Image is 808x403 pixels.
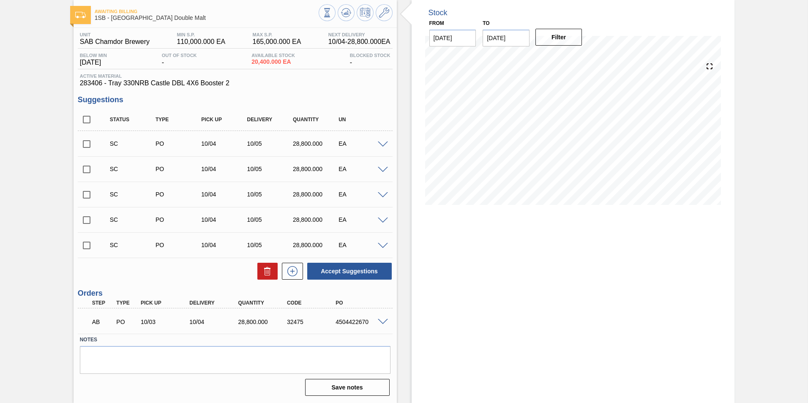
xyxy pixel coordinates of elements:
[187,319,242,325] div: 10/04/2025
[90,300,115,306] div: Step
[199,166,250,172] div: 10/04/2025
[336,191,388,198] div: EA
[108,191,159,198] div: Suggestion Created
[348,53,393,66] div: -
[336,117,388,123] div: UN
[199,140,250,147] div: 10/04/2025
[177,32,225,37] span: MIN S.P.
[80,32,150,37] span: Unit
[245,216,296,223] div: 10/05/2025
[108,216,159,223] div: Suggestion Created
[338,4,355,21] button: Update Chart
[429,8,448,17] div: Stock
[376,4,393,21] button: Go to Master Data / General
[285,300,339,306] div: Code
[78,289,393,298] h3: Orders
[78,95,393,104] h3: Suggestions
[139,300,193,306] div: Pick up
[251,59,295,65] span: 20,400.000 EA
[350,53,390,58] span: Blocked Stock
[245,140,296,147] div: 10/05/2025
[95,9,319,14] span: Awaiting Billing
[160,53,199,66] div: -
[245,117,296,123] div: Delivery
[162,53,197,58] span: Out Of Stock
[291,117,342,123] div: Quantity
[108,166,159,172] div: Suggestion Created
[90,313,115,331] div: Awaiting Billing
[245,242,296,248] div: 10/05/2025
[153,242,205,248] div: Purchase order
[108,242,159,248] div: Suggestion Created
[199,216,250,223] div: 10/04/2025
[153,140,205,147] div: Purchase order
[80,59,107,66] span: [DATE]
[253,38,301,46] span: 165,000.000 EA
[245,191,296,198] div: 10/05/2025
[153,191,205,198] div: Purchase order
[114,319,139,325] div: Purchase order
[80,74,390,79] span: Active Material
[95,15,319,21] span: 1SB - 330NRB Castle Double Malt
[303,262,393,280] div: Accept Suggestions
[535,29,582,46] button: Filter
[285,319,339,325] div: 32475
[328,32,390,37] span: Next Delivery
[429,30,476,46] input: mm/dd/yyyy
[333,300,388,306] div: PO
[80,334,390,346] label: Notes
[278,263,303,280] div: New suggestion
[199,117,250,123] div: Pick up
[319,4,336,21] button: Stocks Overview
[177,38,225,46] span: 110,000.000 EA
[139,319,193,325] div: 10/03/2025
[305,379,390,396] button: Save notes
[291,242,342,248] div: 28,800.000
[80,79,390,87] span: 283406 - Tray 330NRB Castle DBL 4X6 Booster 2
[236,319,291,325] div: 28,800.000
[429,20,444,26] label: From
[153,216,205,223] div: Purchase order
[153,117,205,123] div: Type
[333,319,388,325] div: 4504422670
[108,117,159,123] div: Status
[336,216,388,223] div: EA
[108,140,159,147] div: Suggestion Created
[75,12,86,18] img: Ícone
[80,38,150,46] span: SAB Chamdor Brewery
[253,263,278,280] div: Delete Suggestions
[253,32,301,37] span: MAX S.P.
[245,166,296,172] div: 10/05/2025
[291,140,342,147] div: 28,800.000
[251,53,295,58] span: Available Stock
[307,263,392,280] button: Accept Suggestions
[199,191,250,198] div: 10/04/2025
[153,166,205,172] div: Purchase order
[336,140,388,147] div: EA
[80,53,107,58] span: Below Min
[291,191,342,198] div: 28,800.000
[357,4,374,21] button: Schedule Inventory
[114,300,139,306] div: Type
[291,216,342,223] div: 28,800.000
[291,166,342,172] div: 28,800.000
[328,38,390,46] span: 10/04 - 28,800.000 EA
[199,242,250,248] div: 10/04/2025
[336,166,388,172] div: EA
[483,30,530,46] input: mm/dd/yyyy
[187,300,242,306] div: Delivery
[92,319,113,325] p: AB
[336,242,388,248] div: EA
[236,300,291,306] div: Quantity
[483,20,489,26] label: to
